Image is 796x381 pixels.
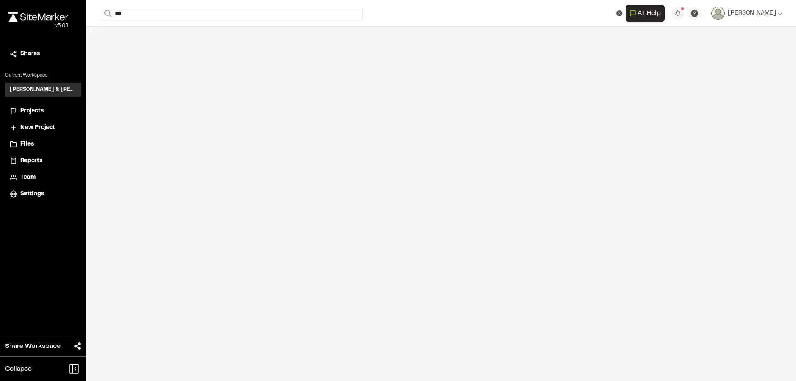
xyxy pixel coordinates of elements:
p: Current Workspace [5,72,81,79]
span: Collapse [5,364,32,374]
a: Shares [10,49,76,58]
span: [PERSON_NAME] [728,9,776,18]
span: Shares [20,49,40,58]
span: Settings [20,189,44,199]
button: [PERSON_NAME] [711,7,783,20]
a: Settings [10,189,76,199]
a: New Project [10,123,76,132]
img: User [711,7,725,20]
span: Files [20,140,34,149]
span: AI Help [638,8,661,18]
a: Reports [10,156,76,165]
h3: [PERSON_NAME] & [PERSON_NAME] Inc. [10,86,76,93]
span: Share Workspace [5,341,61,351]
div: Open AI Assistant [626,5,668,22]
span: Reports [20,156,42,165]
a: Team [10,173,76,182]
a: Files [10,140,76,149]
img: rebrand.png [8,12,68,22]
span: New Project [20,123,55,132]
span: Team [20,173,36,182]
div: Oh geez...please don't... [8,22,68,29]
span: Projects [20,107,44,116]
a: Projects [10,107,76,116]
button: Clear text [616,10,622,16]
button: Open AI Assistant [626,5,665,22]
button: Search [99,7,114,20]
